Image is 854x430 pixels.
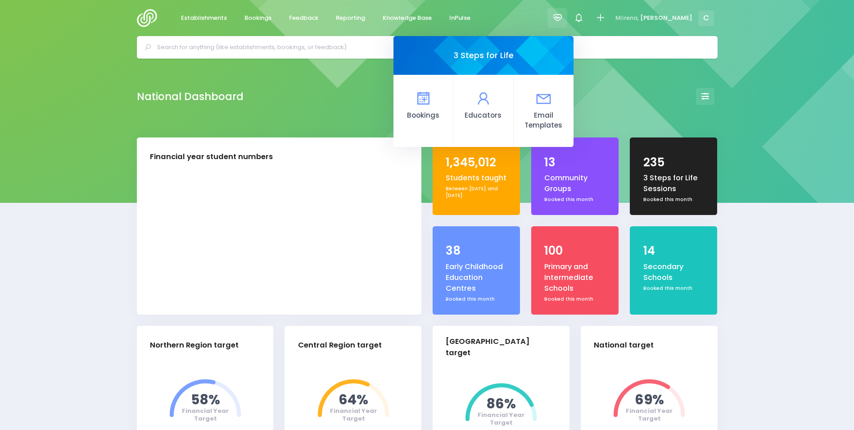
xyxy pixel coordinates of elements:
[594,340,654,351] div: National target
[698,10,714,26] span: C
[393,75,453,147] a: Bookings
[544,154,605,171] div: 13
[174,9,235,27] a: Establishments
[442,9,478,27] a: InPulse
[137,91,244,103] h2: National Dashboard
[336,14,365,23] span: Reporting
[544,242,605,260] div: 100
[521,110,566,131] span: Email Templates
[298,340,382,351] div: Central Region target
[137,9,163,27] img: Logo
[453,51,513,60] h4: 3 Steps for Life
[643,196,705,203] div: Booked this month
[544,296,605,303] div: Booked this month
[446,296,507,303] div: Booked this month
[401,110,446,121] span: Bookings
[446,261,507,294] div: Early Childhood Education Centres
[446,185,507,199] div: Between [DATE] and [DATE]
[150,151,273,163] div: Financial year student numbers
[449,14,470,23] span: InPulse
[289,14,318,23] span: Feedback
[643,242,705,260] div: 14
[446,242,507,260] div: 38
[643,173,705,195] div: 3 Steps for Life Sessions
[181,14,227,23] span: Establishments
[157,41,705,54] input: Search for anything (like establishments, bookings, or feedback)
[643,261,705,284] div: Secondary Schools
[643,285,705,292] div: Booked this month
[237,9,279,27] a: Bookings
[282,9,326,27] a: Feedback
[461,110,506,121] span: Educators
[513,75,573,147] a: Email Templates
[446,154,507,171] div: 1,345,012
[446,173,507,183] div: Students taught
[615,14,639,23] span: Mōrena,
[329,9,373,27] a: Reporting
[446,336,549,359] div: [GEOGRAPHIC_DATA] target
[383,14,432,23] span: Knowledge Base
[544,261,605,294] div: Primary and Intermediate Schools
[244,14,271,23] span: Bookings
[544,196,605,203] div: Booked this month
[544,173,605,195] div: Community Groups
[150,340,239,351] div: Northern Region target
[643,154,705,171] div: 235
[640,14,692,23] span: [PERSON_NAME]
[375,9,439,27] a: Knowledge Base
[453,75,513,147] a: Educators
